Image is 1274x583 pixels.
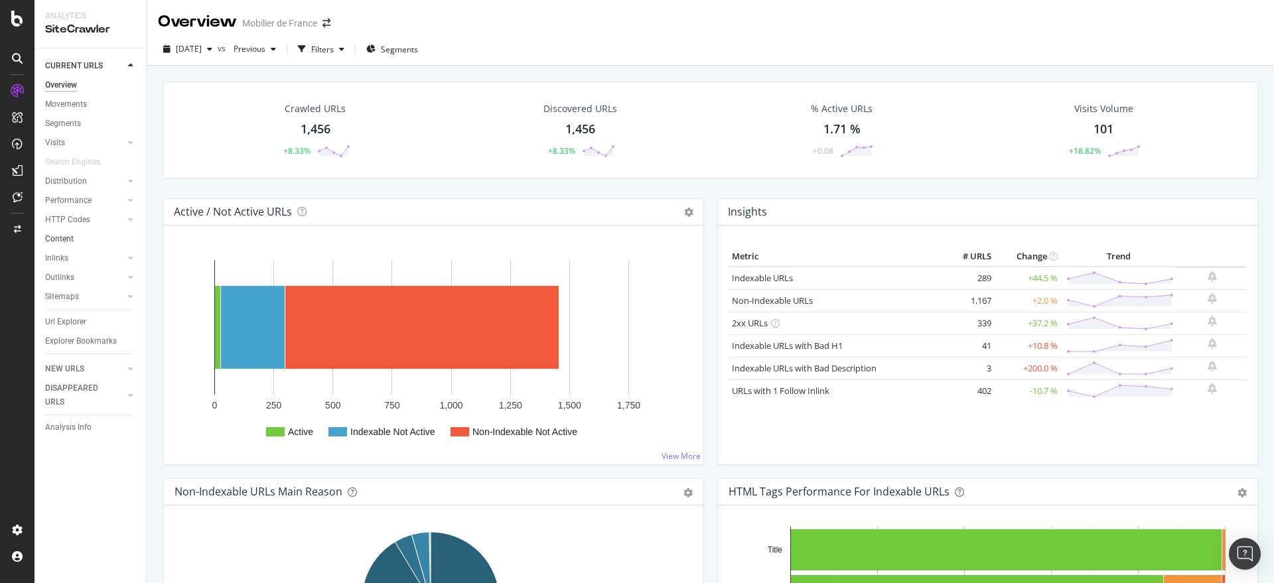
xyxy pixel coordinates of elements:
text: 1,500 [558,400,581,411]
td: 339 [942,312,995,334]
text: 1,000 [440,400,463,411]
div: 1,456 [301,121,330,138]
text: Indexable Not Active [350,426,435,437]
td: 289 [942,267,995,290]
div: Explorer Bookmarks [45,334,117,348]
div: bell-plus [1208,271,1217,282]
text: 500 [325,400,341,411]
svg: A chart. [175,247,693,454]
div: gear [1238,488,1247,497]
text: 0 [212,400,218,411]
div: Url Explorer [45,315,86,329]
div: Analysis Info [45,421,92,434]
td: +200.0 % [995,357,1061,379]
div: Overview [158,11,237,33]
div: SiteCrawler [45,22,136,37]
a: NEW URLS [45,362,124,376]
div: 1.71 % [823,121,861,138]
div: bell-plus [1208,338,1217,349]
button: Filters [293,38,350,60]
div: 1,456 [565,121,595,138]
a: CURRENT URLS [45,59,124,73]
div: bell-plus [1208,361,1217,371]
div: Inlinks [45,251,68,265]
div: 101 [1094,121,1113,138]
div: Overview [45,78,77,92]
text: 750 [384,400,400,411]
div: Analytics [45,11,136,22]
h4: Active / Not Active URLs [174,203,292,221]
i: Options [684,208,693,217]
div: +0.08 [813,145,833,157]
div: Outlinks [45,271,74,285]
div: Discovered URLs [543,102,617,115]
span: 2025 Oct. 13th [176,43,202,54]
text: 1,750 [617,400,640,411]
div: Performance [45,194,92,208]
a: Performance [45,194,124,208]
a: View More [662,450,701,462]
button: Previous [228,38,281,60]
div: +18.82% [1069,145,1101,157]
th: # URLS [942,247,995,267]
div: Non-Indexable URLs Main Reason [175,485,342,498]
span: Segments [381,44,418,55]
a: Indexable URLs with Bad H1 [732,340,843,352]
button: Segments [361,38,423,60]
td: +10.8 % [995,334,1061,357]
a: Overview [45,78,137,92]
a: DISAPPEARED URLS [45,381,124,409]
td: +37.2 % [995,312,1061,334]
div: +8.33% [548,145,575,157]
th: Change [995,247,1061,267]
text: Active [288,426,313,437]
a: HTTP Codes [45,213,124,227]
td: 41 [942,334,995,357]
text: 250 [266,400,282,411]
a: Analysis Info [45,421,137,434]
a: URLs with 1 Follow Inlink [732,385,829,397]
td: +44.5 % [995,267,1061,290]
div: HTML Tags Performance for Indexable URLs [729,485,950,498]
td: 1,167 [942,289,995,312]
a: Indexable URLs with Bad Description [732,362,877,374]
a: 2xx URLs [732,317,768,329]
div: Sitemaps [45,290,79,304]
span: Previous [228,43,265,54]
th: Metric [729,247,942,267]
a: Explorer Bookmarks [45,334,137,348]
td: 3 [942,357,995,379]
div: HTTP Codes [45,213,90,227]
a: Indexable URLs [732,272,793,284]
div: Search Engines [45,155,100,169]
a: Content [45,232,137,246]
button: [DATE] [158,38,218,60]
td: -10.7 % [995,379,1061,402]
div: Content [45,232,74,246]
a: Non-Indexable URLs [732,294,813,306]
div: Movements [45,97,87,111]
div: Segments [45,117,81,131]
div: gear [683,488,693,497]
a: Distribution [45,174,124,188]
div: bell-plus [1208,383,1217,394]
a: Inlinks [45,251,124,265]
a: Movements [45,97,137,111]
div: bell-plus [1208,293,1217,304]
div: Open Intercom Messenger [1229,538,1261,570]
div: Filters [311,44,334,55]
a: Segments [45,117,137,131]
a: Url Explorer [45,315,137,329]
div: DISAPPEARED URLS [45,381,112,409]
div: Visits [45,136,65,150]
a: Sitemaps [45,290,124,304]
div: Visits Volume [1074,102,1133,115]
th: Trend [1061,247,1177,267]
a: Visits [45,136,124,150]
div: NEW URLS [45,362,84,376]
td: 402 [942,379,995,402]
div: % Active URLs [811,102,873,115]
a: Outlinks [45,271,124,285]
span: vs [218,42,228,54]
